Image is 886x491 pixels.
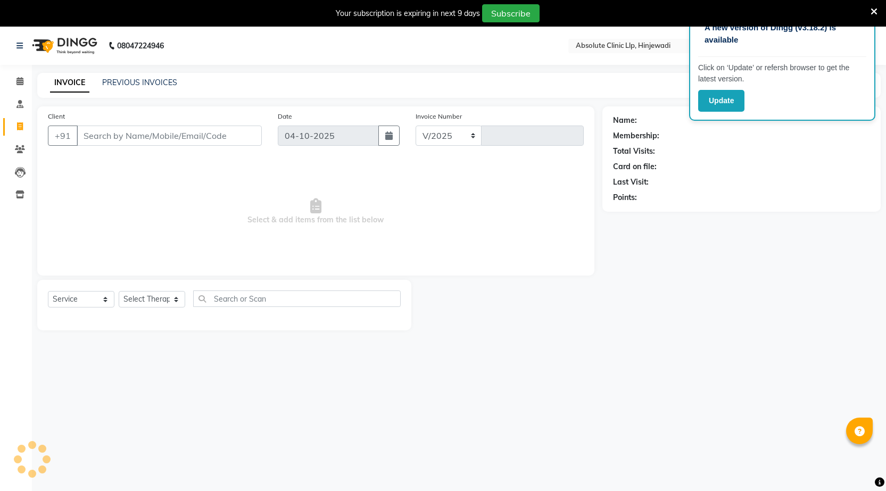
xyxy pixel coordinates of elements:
[48,112,65,121] label: Client
[50,73,89,93] a: INVOICE
[613,177,649,188] div: Last Visit:
[416,112,462,121] label: Invoice Number
[613,161,657,172] div: Card on file:
[27,31,100,61] img: logo
[102,78,177,87] a: PREVIOUS INVOICES
[613,115,637,126] div: Name:
[278,112,292,121] label: Date
[193,290,401,307] input: Search or Scan
[482,4,540,22] button: Subscribe
[613,130,659,142] div: Membership:
[613,192,637,203] div: Points:
[48,159,584,265] span: Select & add items from the list below
[117,31,164,61] b: 08047224946
[698,90,744,112] button: Update
[77,126,262,146] input: Search by Name/Mobile/Email/Code
[613,146,655,157] div: Total Visits:
[336,8,480,19] div: Your subscription is expiring in next 9 days
[705,22,860,46] p: A new version of Dingg (v3.18.2) is available
[698,62,866,85] p: Click on ‘Update’ or refersh browser to get the latest version.
[48,126,78,146] button: +91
